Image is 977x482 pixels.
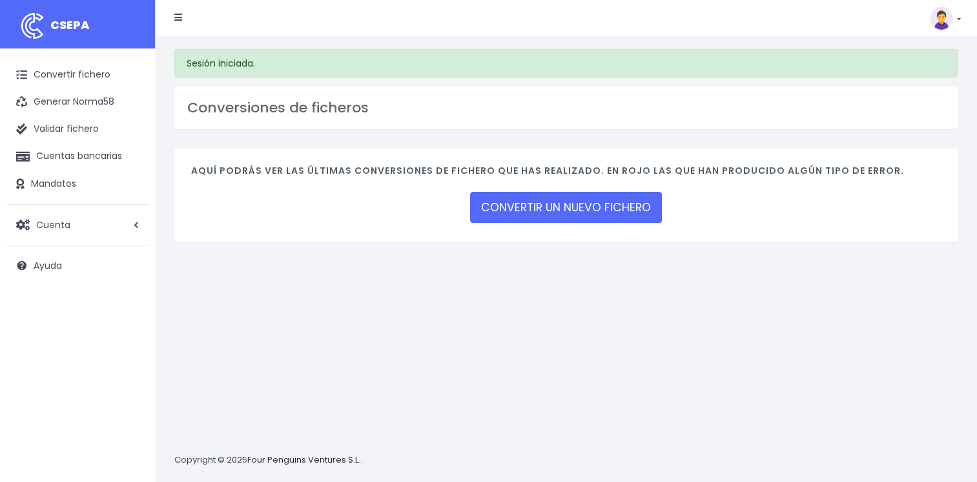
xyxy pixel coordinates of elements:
[6,252,149,279] a: Ayuda
[174,454,362,467] p: Copyright © 2025 .
[36,218,70,231] span: Cuenta
[6,171,149,198] a: Mandatos
[247,454,360,466] a: Four Penguins Ventures S.L.
[187,100,945,116] h3: Conversiones de ficheros
[50,17,90,33] span: CSEPA
[6,211,149,238] a: Cuenta
[470,192,662,223] a: CONVERTIR UN NUEVO FICHERO
[174,49,958,78] div: Sesión iniciada.
[16,10,48,42] img: logo
[34,259,62,272] span: Ayuda
[930,6,953,30] img: profile
[6,61,149,89] a: Convertir fichero
[6,89,149,116] a: Generar Norma58
[6,116,149,143] a: Validar fichero
[6,143,149,170] a: Cuentas bancarias
[191,165,941,183] h4: Aquí podrás ver las últimas conversiones de fichero que has realizado. En rojo las que han produc...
